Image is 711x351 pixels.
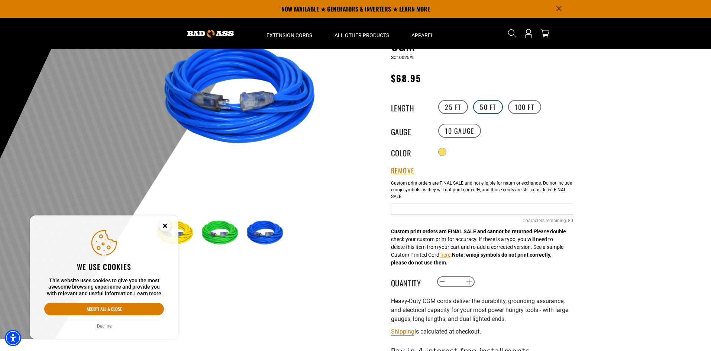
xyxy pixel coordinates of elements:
[523,218,567,223] span: Characters remaining:
[508,100,541,114] label: 100 FT
[155,7,334,186] img: blue
[391,71,421,85] span: $68.95
[5,330,21,346] div: Accessibility Menu
[44,262,164,272] h2: We use cookies
[438,124,481,138] label: 10 Gauge
[255,18,323,49] summary: Extension Cords
[152,215,178,238] button: Close this option
[335,32,389,39] span: All Other Products
[438,100,468,114] label: 25 FT
[539,29,551,38] a: cart
[187,30,234,38] img: Bad Ass Extension Cords
[391,126,428,136] legend: Gauge
[245,212,288,255] img: blue
[400,18,445,49] summary: Apparel
[44,277,164,297] p: This website uses cookies to give you the most awesome browsing experience and provide you with r...
[266,32,312,39] span: Extension Cords
[323,18,400,49] summary: All Other Products
[391,102,428,112] legend: Length
[391,298,568,322] span: Heavy-Duty CGM cords deliver the durability, grounding assurance, and electrical capacity for you...
[44,303,164,315] button: Accept all & close
[391,252,551,266] strong: Note: emoji symbols do not print correctly, please do not use them.
[391,326,573,337] div: is calculated at checkout.
[391,167,415,175] button: Remove
[391,204,573,215] input: Yellow Cables
[391,277,428,287] label: Quantity
[134,290,161,296] a: This website uses cookies to give you the most awesome browsing experience and provide you with r...
[391,328,414,335] a: Shipping
[473,100,503,114] label: 50 FT
[200,212,243,255] img: green
[411,32,434,39] span: Apparel
[30,215,178,339] aside: Cookie Consent
[506,27,518,39] summary: Search
[391,55,414,60] span: SC10025YL
[523,18,534,49] a: Open this option
[391,147,428,157] legend: Color
[155,212,198,255] img: yellow
[440,251,450,259] button: here
[568,217,573,224] span: 80
[95,322,114,330] button: Decline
